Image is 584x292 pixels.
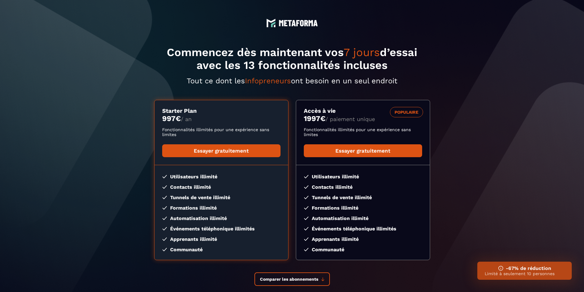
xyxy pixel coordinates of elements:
[390,107,423,117] div: POPULAIRE
[320,114,326,123] currency: €
[304,184,422,190] li: Contacts illimité
[162,144,281,157] a: Essayer gratuitement
[162,206,167,210] img: checked
[162,195,281,200] li: Tunnels de vente illimité
[498,266,503,271] img: ifno
[162,226,281,232] li: Événements téléphonique illimités
[162,236,281,242] li: Apprenants illimité
[162,215,281,221] li: Automatisation illimité
[162,174,281,180] li: Utilisateurs illimité
[162,227,167,230] img: checked
[162,248,167,251] img: checked
[304,175,309,178] img: checked
[304,195,422,200] li: Tunnels de vente illimité
[266,18,276,28] img: logo
[304,206,309,210] img: checked
[485,271,564,276] p: Limité à seulement 10 personnes
[304,215,422,221] li: Automatisation illimité
[304,144,422,157] a: Essayer gratuitement
[176,114,181,123] currency: €
[485,265,564,271] h3: -67% de réduction
[304,127,422,137] p: Fonctionnalités illimités pour une expérience sans limites
[304,226,422,232] li: Événements téléphonique illimités
[304,196,309,199] img: checked
[304,217,309,220] img: checked
[162,205,281,211] li: Formations illimité
[304,236,422,242] li: Apprenants illimité
[162,108,281,114] h3: Starter Plan
[154,77,430,85] p: Tout ce dont les ont besoin en un seul endroit
[254,272,330,286] button: Comparer les abonnements
[162,114,181,123] money: 997
[162,175,167,178] img: checked
[162,127,281,137] p: Fonctionnalités illimités pour une expérience sans limites
[279,20,318,26] img: logo
[326,116,375,122] span: / paiement unique
[260,277,318,282] span: Comparer les abonnements
[162,196,167,199] img: checked
[181,116,192,122] span: / an
[304,237,309,241] img: checked
[245,77,291,85] span: Infopreneurs
[162,247,281,252] li: Communauté
[162,185,167,189] img: checked
[304,205,422,211] li: Formations illimité
[304,174,422,180] li: Utilisateurs illimité
[304,108,422,114] h3: Accès à vie
[162,217,167,220] img: checked
[304,248,309,251] img: checked
[304,114,326,123] money: 1997
[304,247,422,252] li: Communauté
[154,46,430,72] h1: Commencez dès maintenant vos d’essai avec les 13 fonctionnalités incluses
[162,184,281,190] li: Contacts illimité
[344,46,380,59] span: 7 jours
[304,185,309,189] img: checked
[162,237,167,241] img: checked
[304,227,309,230] img: checked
